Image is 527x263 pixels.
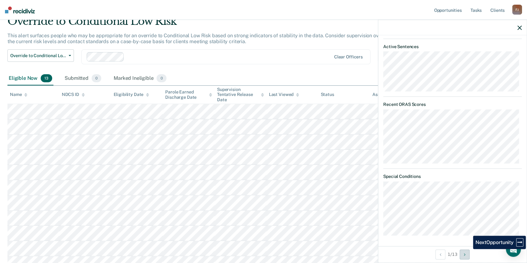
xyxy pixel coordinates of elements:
button: Next Opportunity [460,249,470,259]
p: This alert surfaces people who may be appropriate for an override to Conditional Low Risk based o... [7,33,400,44]
div: Eligibility Date [113,92,149,97]
div: Supervision Tentative Release Date [217,87,264,102]
span: 0 [92,74,101,82]
span: 0 [157,74,166,82]
div: Last Viewed [269,92,299,97]
span: 13 [41,74,52,82]
div: NDCS ID [62,92,85,97]
div: Marked Ineligible [112,72,168,85]
dt: Special Conditions [383,174,522,179]
div: Clear officers [334,54,363,60]
div: F J [512,5,522,15]
div: Override to Conditional Low Risk [7,15,403,33]
div: Submitted [63,72,102,85]
span: Override to Conditional Low Risk [10,53,66,58]
dt: Recent ORAS Scores [383,102,522,107]
div: Name [10,92,27,97]
dt: Active Sentences [383,44,522,49]
div: Open Intercom Messenger [506,242,521,257]
div: Status [320,92,334,97]
div: Parole Earned Discharge Date [165,89,212,100]
button: Previous Opportunity [435,249,445,259]
div: Assigned to [372,92,402,97]
div: Eligible Now [7,72,53,85]
img: Recidiviz [5,7,35,13]
div: 1 / 13 [378,246,527,262]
